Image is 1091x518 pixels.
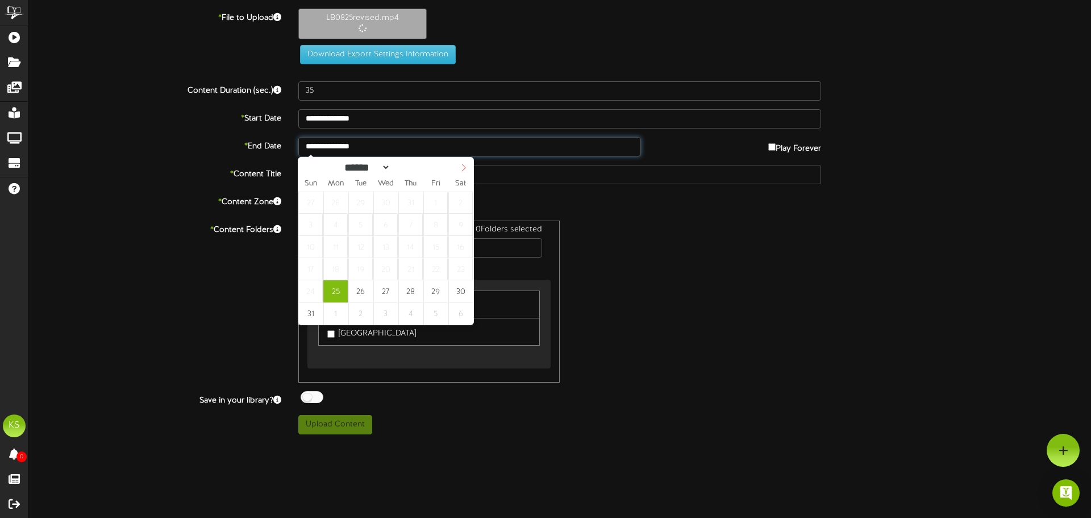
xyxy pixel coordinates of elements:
[448,302,473,325] span: September 6, 2025
[323,302,348,325] span: September 1, 2025
[298,180,323,188] span: Sun
[373,192,398,214] span: July 30, 2025
[423,236,448,258] span: August 15, 2025
[423,302,448,325] span: September 5, 2025
[448,214,473,236] span: August 9, 2025
[323,258,348,280] span: August 18, 2025
[298,280,323,302] span: August 24, 2025
[323,236,348,258] span: August 11, 2025
[373,180,398,188] span: Wed
[348,302,373,325] span: September 2, 2025
[373,302,398,325] span: September 3, 2025
[327,324,416,339] label: [GEOGRAPHIC_DATA]
[423,280,448,302] span: August 29, 2025
[768,143,776,151] input: Play Forever
[348,192,373,214] span: July 29, 2025
[448,180,473,188] span: Sat
[20,109,290,125] label: Start Date
[323,214,348,236] span: August 4, 2025
[20,391,290,407] label: Save in your library?
[348,180,373,188] span: Tue
[448,258,473,280] span: August 23, 2025
[327,330,335,338] input: [GEOGRAPHIC_DATA]
[3,415,26,437] div: KS
[423,180,448,188] span: Fri
[373,280,398,302] span: August 27, 2025
[20,221,290,236] label: Content Folders
[398,302,423,325] span: September 4, 2025
[398,214,423,236] span: August 7, 2025
[373,214,398,236] span: August 6, 2025
[348,214,373,236] span: August 5, 2025
[298,236,323,258] span: August 10, 2025
[348,236,373,258] span: August 12, 2025
[768,137,821,155] label: Play Forever
[448,280,473,302] span: August 30, 2025
[20,193,290,208] label: Content Zone
[20,9,290,24] label: File to Upload
[323,180,348,188] span: Mon
[298,165,821,184] input: Title of this Content
[348,258,373,280] span: August 19, 2025
[348,280,373,302] span: August 26, 2025
[16,451,27,462] span: 0
[398,280,423,302] span: August 28, 2025
[398,180,423,188] span: Thu
[448,192,473,214] span: August 2, 2025
[300,45,456,64] button: Download Export Settings Information
[1052,479,1080,507] div: Open Intercom Messenger
[373,258,398,280] span: August 20, 2025
[423,258,448,280] span: August 22, 2025
[298,415,372,434] button: Upload Content
[448,236,473,258] span: August 16, 2025
[398,236,423,258] span: August 14, 2025
[398,192,423,214] span: July 31, 2025
[298,302,323,325] span: August 31, 2025
[323,192,348,214] span: July 28, 2025
[423,214,448,236] span: August 8, 2025
[390,161,431,173] input: Year
[323,280,348,302] span: August 25, 2025
[298,258,323,280] span: August 17, 2025
[298,214,323,236] span: August 3, 2025
[398,258,423,280] span: August 21, 2025
[423,192,448,214] span: August 1, 2025
[294,50,456,59] a: Download Export Settings Information
[20,165,290,180] label: Content Title
[373,236,398,258] span: August 13, 2025
[20,137,290,152] label: End Date
[20,81,290,97] label: Content Duration (sec.)
[298,192,323,214] span: July 27, 2025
